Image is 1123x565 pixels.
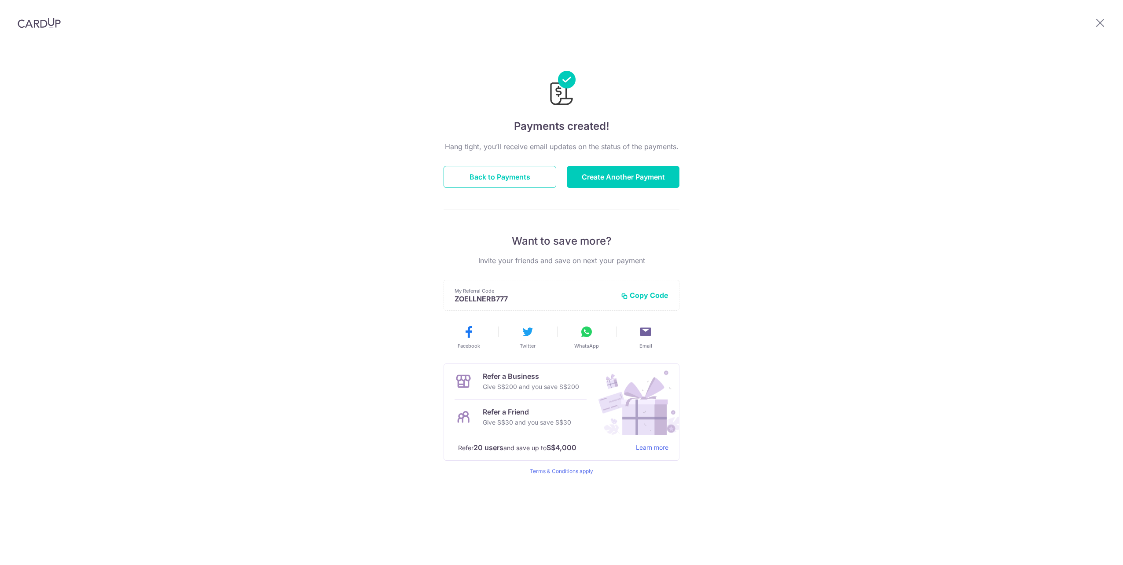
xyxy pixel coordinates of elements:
[444,234,679,248] p: Want to save more?
[530,468,593,474] a: Terms & Conditions apply
[444,255,679,266] p: Invite your friends and save on next your payment
[547,442,576,453] strong: S$4,000
[18,18,61,28] img: CardUp
[561,325,613,349] button: WhatsApp
[455,294,614,303] p: ZOELLNERB777
[458,342,480,349] span: Facebook
[620,325,672,349] button: Email
[483,407,571,417] p: Refer a Friend
[502,325,554,349] button: Twitter
[567,166,679,188] button: Create Another Payment
[520,342,536,349] span: Twitter
[443,325,495,349] button: Facebook
[574,342,599,349] span: WhatsApp
[473,442,503,453] strong: 20 users
[483,371,579,382] p: Refer a Business
[636,442,668,453] a: Learn more
[639,342,652,349] span: Email
[483,382,579,392] p: Give S$200 and you save S$200
[621,291,668,300] button: Copy Code
[590,364,679,435] img: Refer
[547,71,576,108] img: Payments
[444,166,556,188] button: Back to Payments
[444,118,679,134] h4: Payments created!
[444,141,679,152] p: Hang tight, you’ll receive email updates on the status of the payments.
[483,417,571,428] p: Give S$30 and you save S$30
[458,442,629,453] p: Refer and save up to
[455,287,614,294] p: My Referral Code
